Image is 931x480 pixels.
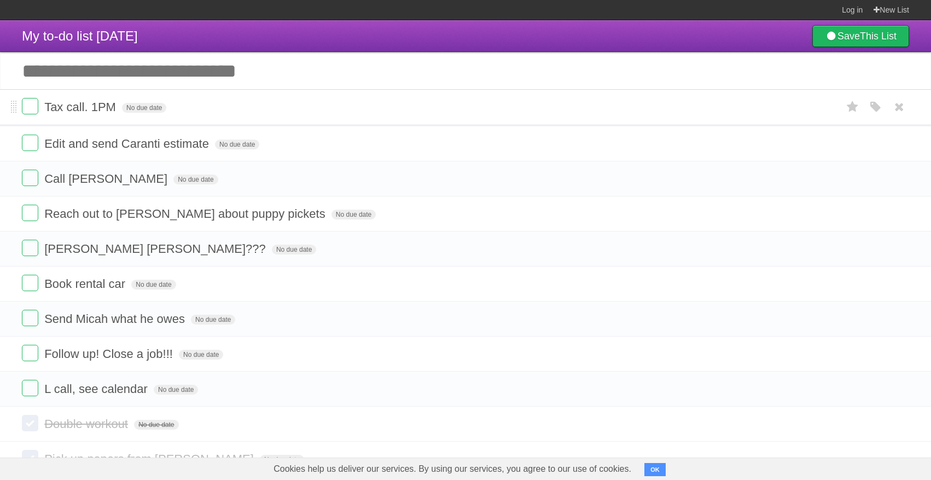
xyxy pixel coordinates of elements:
[260,455,304,465] span: No due date
[215,140,259,149] span: No due date
[644,463,666,476] button: OK
[44,137,212,151] span: Edit and send Caranti estimate
[44,347,176,361] span: Follow up! Close a job!!!
[22,275,38,291] label: Done
[22,310,38,326] label: Done
[173,175,218,184] span: No due date
[22,345,38,361] label: Done
[22,170,38,186] label: Done
[44,382,150,396] span: L call, see calendar
[22,98,38,114] label: Done
[44,312,188,326] span: Send Micah what he owes
[44,277,128,291] span: Book rental car
[842,98,863,116] label: Star task
[22,135,38,151] label: Done
[331,210,376,219] span: No due date
[122,103,166,113] span: No due date
[22,450,38,466] label: Done
[812,25,909,47] a: SaveThis List
[191,315,235,325] span: No due date
[179,350,223,360] span: No due date
[263,458,642,480] span: Cookies help us deliver our services. By using our services, you agree to our use of cookies.
[44,452,257,466] span: Pick up papers from [PERSON_NAME]
[44,417,131,431] span: Double workout
[44,242,269,256] span: [PERSON_NAME] [PERSON_NAME]???
[44,100,119,114] span: Tax call. 1PM
[22,240,38,256] label: Done
[22,380,38,396] label: Done
[131,280,176,290] span: No due date
[134,420,178,430] span: No due date
[272,245,316,255] span: No due date
[860,31,897,42] b: This List
[22,28,138,43] span: My to-do list [DATE]
[22,415,38,431] label: Done
[44,172,170,186] span: Call [PERSON_NAME]
[44,207,328,221] span: Reach out to [PERSON_NAME] about puppy pickets
[154,385,198,395] span: No due date
[22,205,38,221] label: Done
